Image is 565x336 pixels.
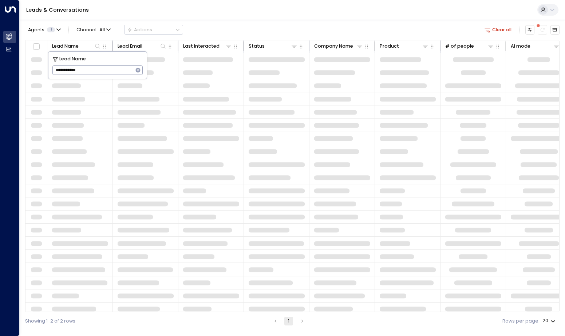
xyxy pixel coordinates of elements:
[511,42,530,50] div: AI mode
[502,318,540,325] label: Rows per page:
[124,25,183,35] button: Actions
[314,42,353,50] div: Company Name
[118,42,142,50] div: Lead Email
[99,27,105,32] span: All
[25,25,63,34] button: Agents1
[74,25,113,34] span: Channel:
[118,42,167,50] div: Lead Email
[52,42,79,50] div: Lead Name
[550,25,560,34] button: Archived Leads
[525,25,534,34] button: Customize
[380,42,429,50] div: Product
[538,25,547,34] span: There are new threads available. Refresh the grid to view the latest updates.
[271,317,307,325] nav: pagination navigation
[482,25,514,34] button: Clear all
[59,55,86,63] span: Lead Name
[542,316,557,326] div: 20
[47,27,55,32] span: 1
[249,42,265,50] div: Status
[74,25,113,34] button: Channel:All
[445,42,474,50] div: # of people
[52,42,102,50] div: Lead Name
[25,318,75,325] div: Showing 1-2 of 2 rows
[249,42,298,50] div: Status
[380,42,399,50] div: Product
[445,42,495,50] div: # of people
[124,25,183,35] div: Button group with a nested menu
[28,28,44,32] span: Agents
[127,27,152,33] div: Actions
[183,42,220,50] div: Last Interacted
[26,6,89,13] a: Leads & Conversations
[314,42,364,50] div: Company Name
[511,42,560,50] div: AI mode
[284,317,293,325] button: page 1
[183,42,233,50] div: Last Interacted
